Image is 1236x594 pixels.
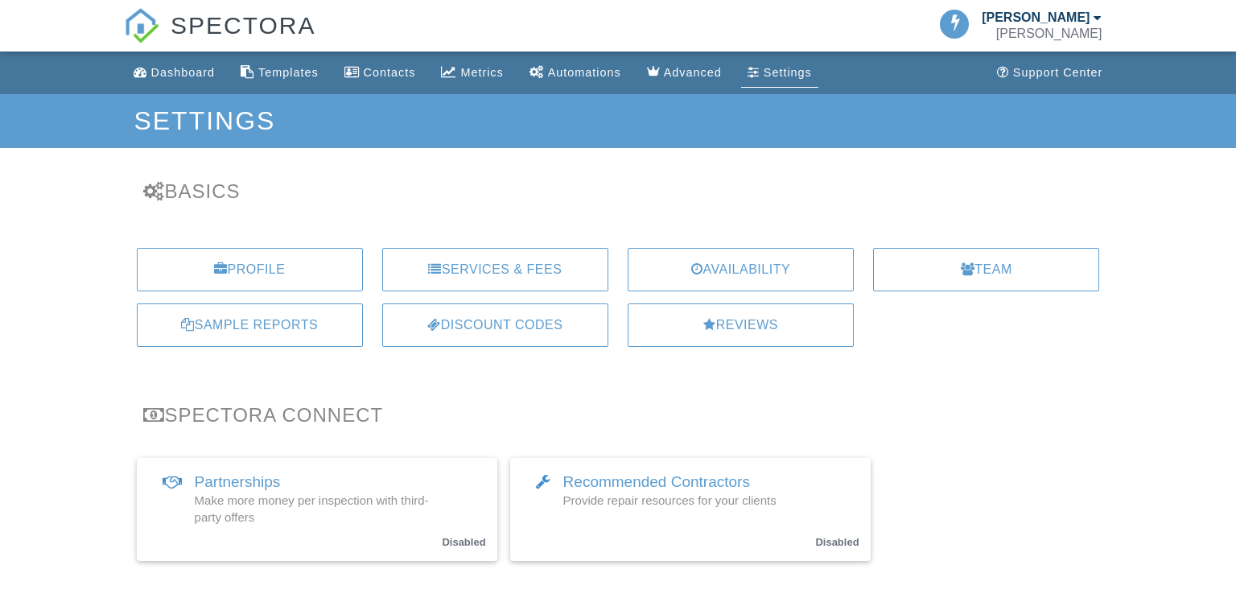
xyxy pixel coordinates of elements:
a: Sample Reports [137,303,363,347]
div: Dashboard [151,66,215,79]
a: Dashboard [127,58,221,88]
a: Team [873,248,1099,291]
img: The Best Home Inspection Software - Spectora [124,8,159,43]
span: Provide repair resources for your clients [563,493,777,507]
a: Templates [234,58,325,88]
h3: Basics [143,180,1094,202]
div: Contacts [364,66,416,79]
div: Templates [258,66,319,79]
small: Disabled [442,536,485,548]
div: Automations [548,66,621,79]
a: Settings [741,58,818,88]
a: Availability [628,248,854,291]
a: Discount Codes [382,303,608,347]
a: Services & Fees [382,248,608,291]
span: Make more money per inspection with third-party offers [195,493,429,524]
a: Automations (Basic) [523,58,628,88]
div: Advanced [664,66,722,79]
h1: Settings [134,107,1102,135]
div: Settings [764,66,812,79]
span: Partnerships [195,473,281,490]
div: Metrics [460,66,503,79]
a: Profile [137,248,363,291]
a: Recommended Contractors Provide repair resources for your clients Disabled [510,458,871,561]
small: Disabled [815,536,859,548]
h3: Spectora Connect [143,404,1094,426]
span: SPECTORA [171,8,316,42]
span: Recommended Contractors [563,473,750,490]
div: Support Center [1013,66,1103,79]
a: Partnerships Make more money per inspection with third-party offers Disabled [137,458,497,561]
a: SPECTORA [124,24,316,54]
a: Contacts [338,58,422,88]
a: Advanced [641,58,728,88]
div: [PERSON_NAME] [982,10,1090,26]
div: Darryl Bone [996,26,1102,42]
a: Support Center [991,58,1110,88]
a: Reviews [628,303,854,347]
a: Metrics [435,58,509,88]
